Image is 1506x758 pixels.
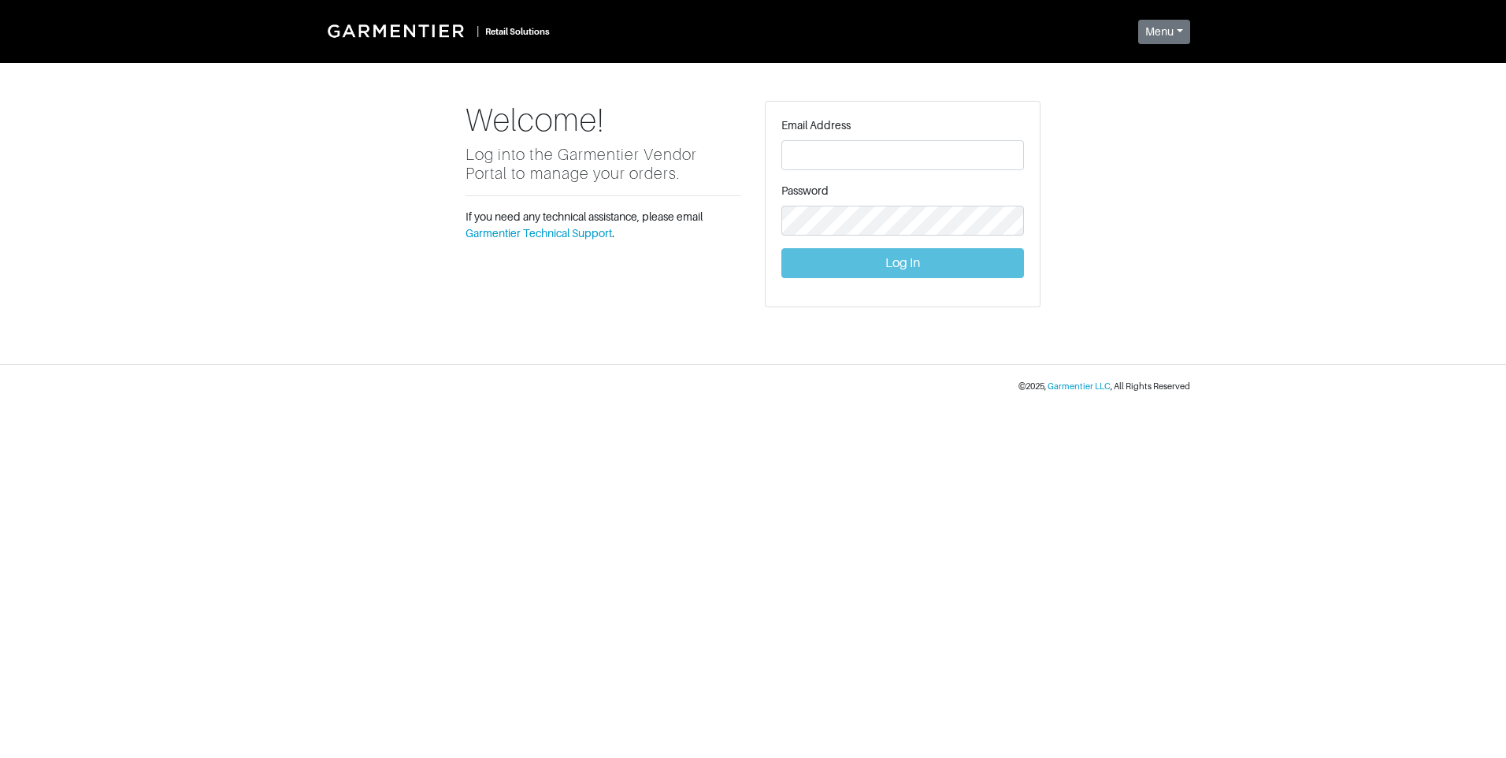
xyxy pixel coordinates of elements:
a: |Retail Solutions [316,13,556,49]
h5: Log into the Garmentier Vendor Portal to manage your orders. [466,145,741,183]
label: Password [781,183,829,199]
div: | [477,23,479,39]
small: © 2025 , , All Rights Reserved [1018,381,1190,391]
label: Email Address [781,117,851,134]
h1: Welcome! [466,101,741,139]
button: Log In [781,248,1024,278]
p: If you need any technical assistance, please email . [466,209,741,242]
img: Garmentier [319,16,477,46]
small: Retail Solutions [485,27,550,36]
button: Menu [1138,20,1190,44]
a: Garmentier LLC [1048,381,1111,391]
a: Garmentier Technical Support [466,227,612,240]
